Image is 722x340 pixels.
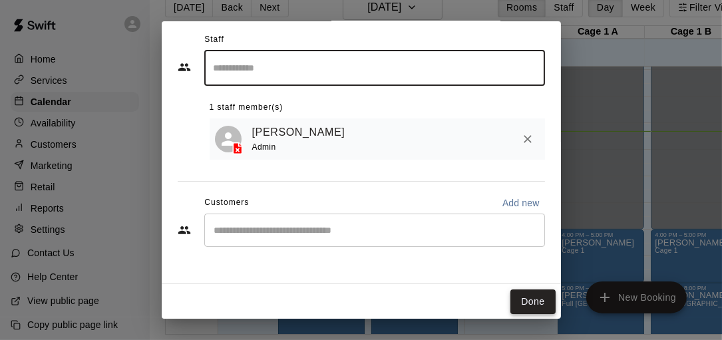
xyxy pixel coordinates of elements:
[210,97,283,118] span: 1 staff member(s)
[497,192,545,214] button: Add new
[502,196,540,210] p: Add new
[516,127,540,151] button: Remove
[252,142,276,152] span: Admin
[178,61,191,74] svg: Staff
[204,192,249,214] span: Customers
[204,51,545,86] div: Search staff
[204,214,545,247] div: Start typing to search customers...
[252,124,345,141] a: [PERSON_NAME]
[204,29,224,51] span: Staff
[178,224,191,237] svg: Customers
[510,289,555,314] button: Done
[215,126,242,152] div: Katy Matthews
